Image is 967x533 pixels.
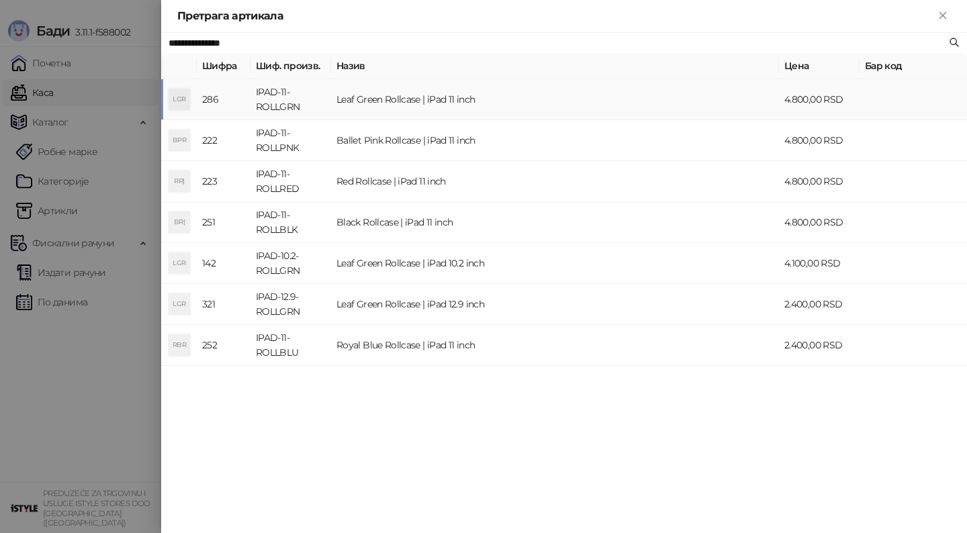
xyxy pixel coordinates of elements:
td: 222 [197,120,250,161]
td: Leaf Green Rollcase | iPad 10.2 inch [331,243,779,284]
td: Black Rollcase | iPad 11 inch [331,202,779,243]
th: Шифра [197,53,250,79]
div: BPR [169,130,190,151]
th: Назив [331,53,779,79]
td: Red Rollcase | iPad 11 inch [331,161,779,202]
td: IPAD-10.2-ROLLGRN [250,243,331,284]
td: Leaf Green Rollcase | iPad 12.9 inch [331,284,779,325]
td: IPAD-12.9-ROLLGRN [250,284,331,325]
td: 251 [197,202,250,243]
div: RR| [169,171,190,192]
td: IPAD-11-ROLLPNK [250,120,331,161]
button: Close [935,8,951,24]
td: IPAD-11-ROLLBLU [250,325,331,366]
th: Бар код [860,53,967,79]
td: 286 [197,79,250,120]
td: Ballet Pink Rollcase | iPad 11 inch [331,120,779,161]
td: 2.400,00 RSD [779,284,860,325]
td: 4.800,00 RSD [779,202,860,243]
td: 4.800,00 RSD [779,79,860,120]
td: IPAD-11-ROLLGRN [250,79,331,120]
div: LGR [169,293,190,315]
td: 4.800,00 RSD [779,161,860,202]
div: LGR [169,89,190,110]
td: 4.800,00 RSD [779,120,860,161]
td: Leaf Green Rollcase | iPad 11 inch [331,79,779,120]
td: Royal Blue Rollcase | iPad 11 inch [331,325,779,366]
td: 223 [197,161,250,202]
td: IPAD-11-ROLLBLK [250,202,331,243]
td: IPAD-11-ROLLRED [250,161,331,202]
td: 4.100,00 RSD [779,243,860,284]
div: Претрага артикала [177,8,935,24]
th: Цена [779,53,860,79]
div: BR| [169,211,190,233]
div: LGR [169,252,190,274]
td: 2.400,00 RSD [779,325,860,366]
div: RBR [169,334,190,356]
td: 321 [197,284,250,325]
td: 252 [197,325,250,366]
th: Шиф. произв. [250,53,331,79]
td: 142 [197,243,250,284]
